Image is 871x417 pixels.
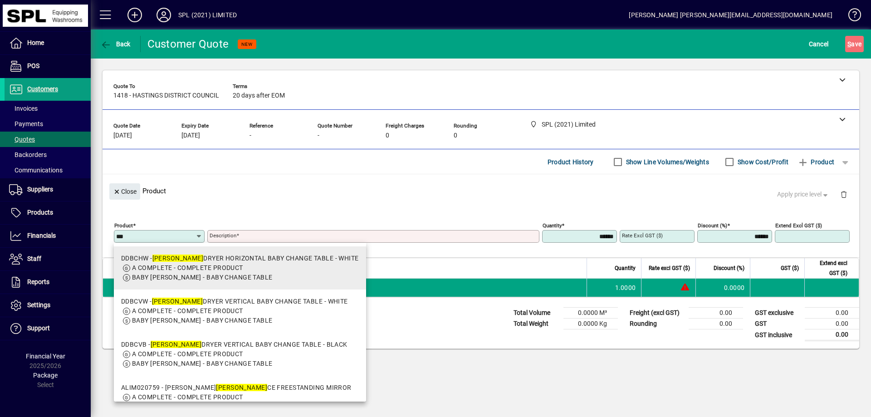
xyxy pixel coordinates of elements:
[689,319,743,329] td: 0.00
[114,333,366,376] mat-option: DDBCVB - DAN DRYER VERTICAL BABY CHANGE TABLE - BLACK
[121,297,348,306] div: DDBCVW - DRYER VERTICAL BABY CHANGE TABLE - WHITE
[233,92,285,99] span: 20 days after EOM
[5,201,91,224] a: Products
[98,36,133,52] button: Back
[773,186,833,203] button: Apply price level
[114,246,366,289] mat-option: DDBCHW - DAN DRYER HORIZONTAL BABY CHANGE TABLE - WHITE
[26,353,65,360] span: Financial Year
[5,32,91,54] a: Home
[543,222,562,229] mat-label: Quantity
[9,167,63,174] span: Communications
[847,40,851,48] span: S
[132,360,273,367] span: BABY [PERSON_NAME] - BABY CHANGE TABLE
[5,178,91,201] a: Suppliers
[27,301,50,309] span: Settings
[625,308,689,319] td: Freight (excl GST)
[5,162,91,178] a: Communications
[845,36,864,52] button: Save
[132,393,243,401] span: A COMPLETE - COMPLETE PRODUCT
[5,248,91,270] a: Staff
[629,8,832,22] div: [PERSON_NAME] [PERSON_NAME][EMAIL_ADDRESS][DOMAIN_NAME]
[132,317,273,324] span: BABY [PERSON_NAME] - BABY CHANGE TABLE
[318,132,319,139] span: -
[27,186,53,193] span: Suppliers
[107,187,142,195] app-page-header-button: Close
[147,37,229,51] div: Customer Quote
[216,384,267,391] em: [PERSON_NAME]
[152,255,204,262] em: [PERSON_NAME]
[121,254,359,263] div: DDBCHW - DRYER HORIZONTAL BABY CHANGE TABLE - WHITE
[27,39,44,46] span: Home
[181,132,200,139] span: [DATE]
[114,289,366,333] mat-option: DDBCVW - DAN DRYER VERTICAL BABY CHANGE TABLE - WHITE
[809,37,829,51] span: Cancel
[750,308,805,319] td: GST exclusive
[750,329,805,341] td: GST inclusive
[698,222,727,229] mat-label: Discount (%)
[149,7,178,23] button: Profile
[454,132,457,139] span: 0
[178,8,237,22] div: SPL (2021) LIMITED
[27,232,56,239] span: Financials
[805,329,859,341] td: 0.00
[563,308,618,319] td: 0.0000 M³
[810,258,847,278] span: Extend excl GST ($)
[615,283,636,292] span: 1.0000
[833,183,855,205] button: Delete
[781,263,799,273] span: GST ($)
[714,263,744,273] span: Discount (%)
[91,36,141,52] app-page-header-button: Back
[9,105,38,112] span: Invoices
[563,319,618,329] td: 0.0000 Kg
[27,255,41,262] span: Staff
[120,7,149,23] button: Add
[113,184,137,199] span: Close
[750,319,805,329] td: GST
[121,340,347,349] div: DDBCVB - DRYER VERTICAL BABY CHANGE TABLE - BLACK
[132,274,273,281] span: BABY [PERSON_NAME] - BABY CHANGE TABLE
[27,324,50,332] span: Support
[847,37,861,51] span: ave
[548,155,594,169] span: Product History
[649,263,690,273] span: Rate excl GST ($)
[509,319,563,329] td: Total Weight
[5,101,91,116] a: Invoices
[9,120,43,128] span: Payments
[9,151,47,158] span: Backorders
[777,190,830,199] span: Apply price level
[151,341,202,348] em: [PERSON_NAME]
[5,116,91,132] a: Payments
[100,40,131,48] span: Back
[807,36,831,52] button: Cancel
[615,263,636,273] span: Quantity
[132,350,243,358] span: A COMPLETE - COMPLETE PRODUCT
[736,157,788,167] label: Show Cost/Profit
[5,147,91,162] a: Backorders
[152,298,203,305] em: [PERSON_NAME]
[27,278,49,285] span: Reports
[109,183,140,200] button: Close
[5,294,91,317] a: Settings
[114,222,133,229] mat-label: Product
[624,157,709,167] label: Show Line Volumes/Weights
[250,132,251,139] span: -
[5,132,91,147] a: Quotes
[121,383,352,392] div: ALIM020759 - [PERSON_NAME] CE FREESTANDING MIRROR
[833,190,855,198] app-page-header-button: Delete
[210,232,236,239] mat-label: Description
[27,62,39,69] span: POS
[509,308,563,319] td: Total Volume
[5,271,91,294] a: Reports
[5,55,91,78] a: POS
[27,85,58,93] span: Customers
[775,222,822,229] mat-label: Extend excl GST ($)
[113,92,219,99] span: 1418 - HASTINGS DISTRICT COUNCIL
[805,308,859,319] td: 0.00
[113,132,132,139] span: [DATE]
[5,317,91,340] a: Support
[544,154,597,170] button: Product History
[386,132,389,139] span: 0
[625,319,689,329] td: Rounding
[9,136,35,143] span: Quotes
[103,174,859,207] div: Product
